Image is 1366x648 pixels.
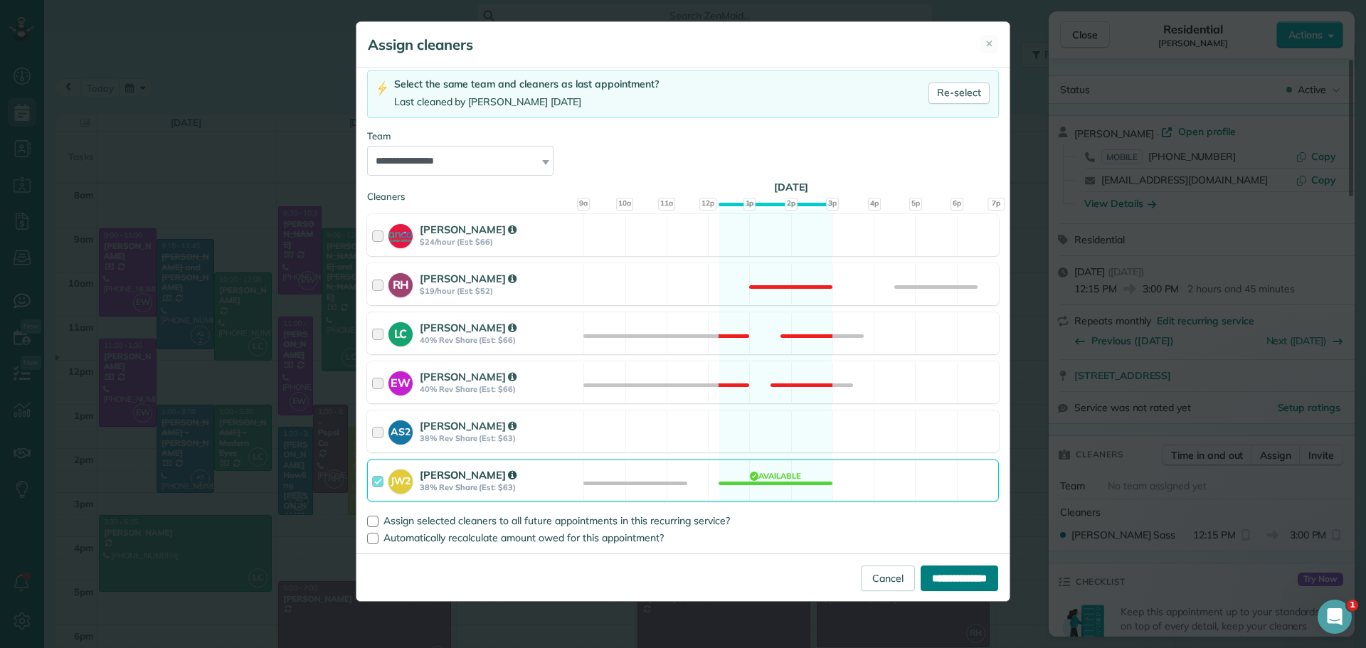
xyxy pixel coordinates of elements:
[1347,600,1358,611] span: 1
[388,371,413,391] strong: EW
[420,335,579,345] strong: 40% Rev Share (Est: $66)
[420,321,517,334] strong: [PERSON_NAME]
[383,531,664,544] span: Automatically recalculate amount owed for this appointment?
[367,129,999,143] div: Team
[21,30,263,77] div: message notification from ZenBot, 3d ago. Rate your conversation
[388,273,413,293] strong: RH
[388,469,413,489] strong: JW2
[388,322,413,342] strong: LC
[368,35,473,55] h5: Assign cleaners
[388,420,413,440] strong: AS2
[420,433,579,443] strong: 38% Rev Share (Est: $63)
[420,286,579,296] strong: $19/hour (Est: $52)
[1318,600,1352,634] iframe: Intercom live chat
[985,37,993,51] span: ✕
[420,482,579,492] strong: 38% Rev Share (Est: $63)
[420,272,517,285] strong: [PERSON_NAME]
[928,83,990,104] a: Re-select
[62,41,245,55] p: Rate your conversation
[32,43,55,65] img: Profile image for ZenBot
[367,190,999,194] div: Cleaners
[394,95,659,110] div: Last cleaned by [PERSON_NAME] [DATE]
[376,81,388,96] img: lightning-bolt-icon-94e5364df696ac2de96d3a42b8a9ff6ba979493684c50e6bbbcda72601fa0d29.png
[861,565,915,591] a: Cancel
[420,237,579,247] strong: $24/hour (Est: $66)
[420,419,517,432] strong: [PERSON_NAME]
[420,370,517,383] strong: [PERSON_NAME]
[420,384,579,394] strong: 40% Rev Share (Est: $66)
[394,77,659,92] div: Select the same team and cleaners as last appointment?
[420,468,517,482] strong: [PERSON_NAME]
[383,514,730,527] span: Assign selected cleaners to all future appointments in this recurring service?
[62,55,245,68] p: Message from ZenBot, sent 3d ago
[420,223,517,236] strong: [PERSON_NAME]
